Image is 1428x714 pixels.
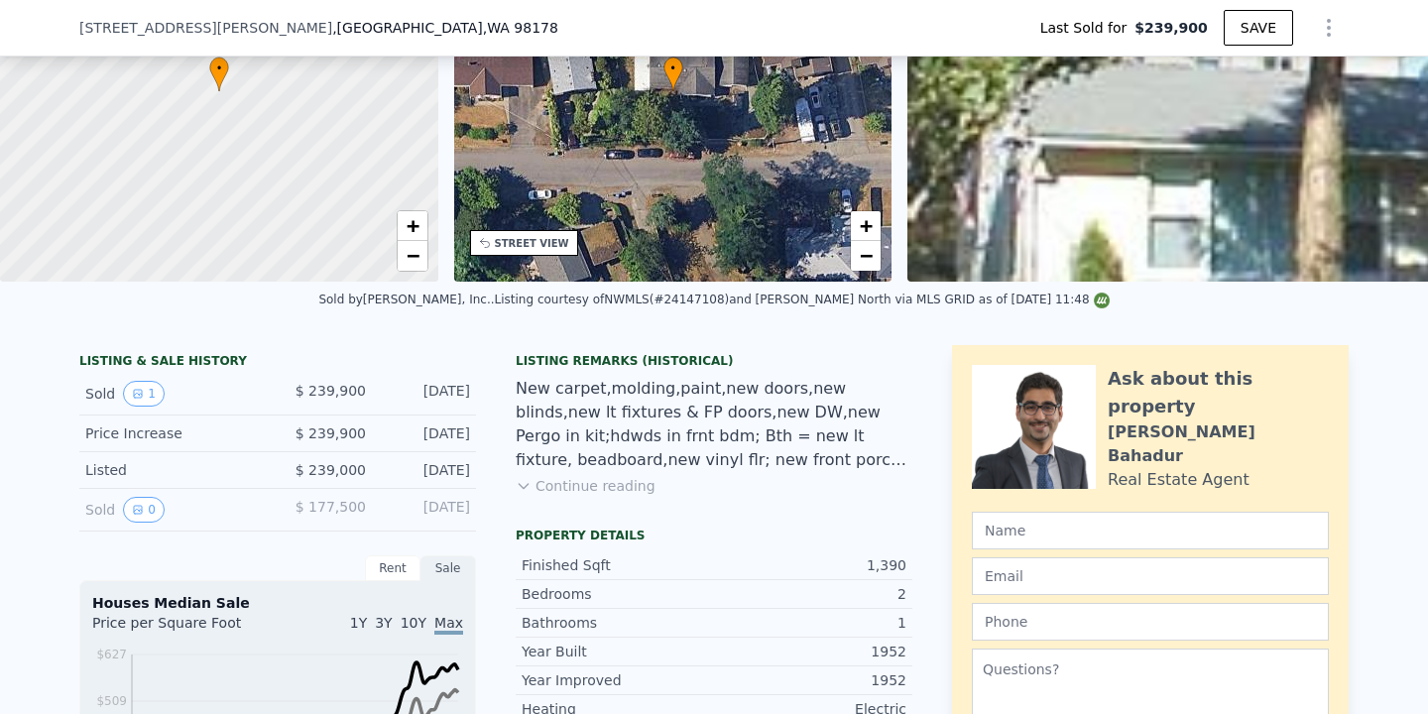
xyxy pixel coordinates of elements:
[365,555,420,581] div: Rent
[382,460,470,480] div: [DATE]
[714,642,906,661] div: 1952
[401,615,426,631] span: 10Y
[714,555,906,575] div: 1,390
[382,497,470,523] div: [DATE]
[714,584,906,604] div: 2
[296,499,366,515] span: $ 177,500
[92,613,278,645] div: Price per Square Foot
[1040,18,1135,38] span: Last Sold for
[522,642,714,661] div: Year Built
[522,584,714,604] div: Bedrooms
[85,381,262,407] div: Sold
[972,557,1329,595] input: Email
[1108,365,1329,420] div: Ask about this property
[516,528,912,543] div: Property details
[85,423,262,443] div: Price Increase
[663,57,683,91] div: •
[85,497,262,523] div: Sold
[85,460,262,480] div: Listed
[296,425,366,441] span: $ 239,900
[851,211,881,241] a: Zoom in
[516,353,912,369] div: Listing Remarks (Historical)
[972,512,1329,549] input: Name
[318,293,494,306] div: Sold by [PERSON_NAME], Inc. .
[495,293,1110,306] div: Listing courtesy of NWMLS (#24147108) and [PERSON_NAME] North via MLS GRID as of [DATE] 11:48
[522,670,714,690] div: Year Improved
[522,555,714,575] div: Finished Sqft
[516,377,912,472] div: New carpet,molding,paint,new doors,new blinds,new lt fixtures & FP doors,new DW,new Pergo in kit;...
[209,57,229,91] div: •
[123,497,165,523] button: View historical data
[123,381,165,407] button: View historical data
[972,603,1329,641] input: Phone
[1224,10,1293,46] button: SAVE
[398,211,427,241] a: Zoom in
[434,615,463,635] span: Max
[375,615,392,631] span: 3Y
[350,615,367,631] span: 1Y
[96,694,127,708] tspan: $509
[296,383,366,399] span: $ 239,900
[209,59,229,77] span: •
[1309,8,1349,48] button: Show Options
[516,476,655,496] button: Continue reading
[79,353,476,373] div: LISTING & SALE HISTORY
[714,613,906,633] div: 1
[406,243,418,268] span: −
[522,613,714,633] div: Bathrooms
[296,462,366,478] span: $ 239,000
[495,236,569,251] div: STREET VIEW
[1134,18,1208,38] span: $239,900
[420,555,476,581] div: Sale
[332,18,558,38] span: , [GEOGRAPHIC_DATA]
[92,593,463,613] div: Houses Median Sale
[1108,468,1249,492] div: Real Estate Agent
[1108,420,1329,468] div: [PERSON_NAME] Bahadur
[714,670,906,690] div: 1952
[79,18,332,38] span: [STREET_ADDRESS][PERSON_NAME]
[406,213,418,238] span: +
[1094,293,1110,308] img: NWMLS Logo
[663,59,683,77] span: •
[860,243,873,268] span: −
[382,423,470,443] div: [DATE]
[382,381,470,407] div: [DATE]
[860,213,873,238] span: +
[851,241,881,271] a: Zoom out
[483,20,558,36] span: , WA 98178
[398,241,427,271] a: Zoom out
[96,648,127,661] tspan: $627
